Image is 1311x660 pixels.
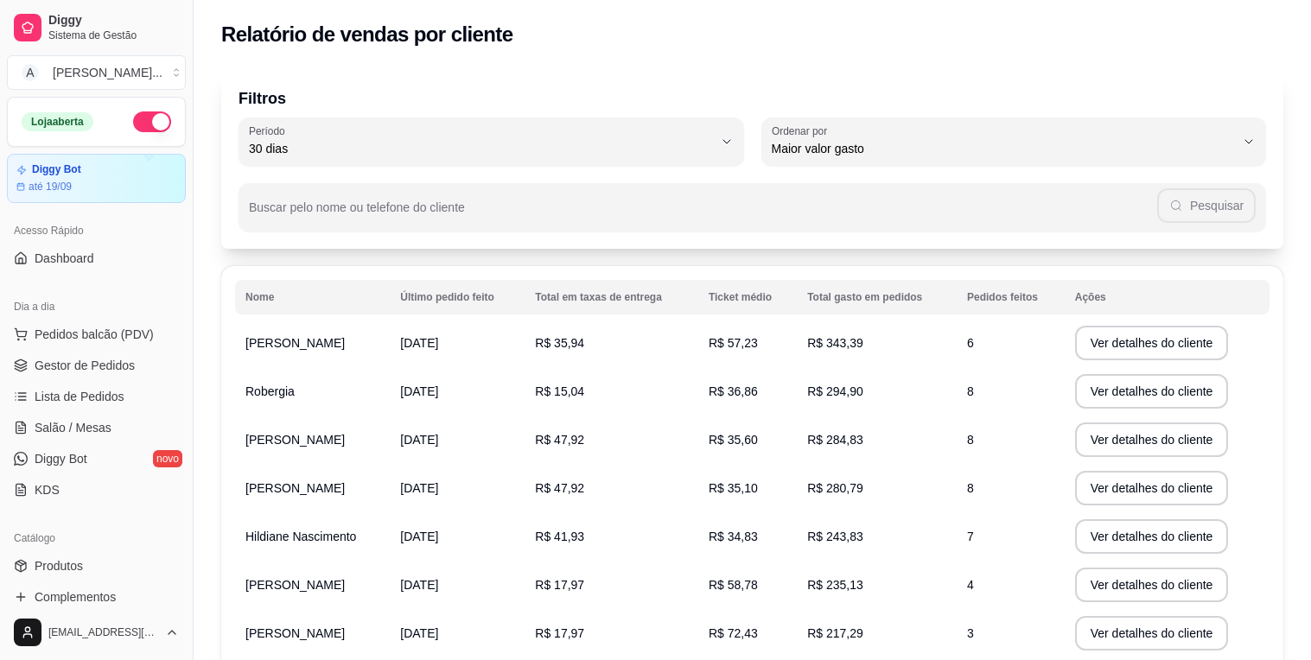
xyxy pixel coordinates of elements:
span: 6 [967,336,974,350]
th: Total em taxas de entrega [525,280,698,314]
a: DiggySistema de Gestão [7,7,186,48]
span: R$ 35,94 [535,336,584,350]
span: 8 [967,433,974,447]
div: [PERSON_NAME] ... [53,64,162,81]
span: Diggy [48,13,179,29]
span: R$ 15,04 [535,384,584,398]
span: 8 [967,481,974,495]
button: Ver detalhes do cliente [1075,471,1229,505]
th: Ticket médio [698,280,797,314]
span: R$ 58,78 [709,578,758,592]
span: Complementos [35,588,116,606]
button: Período30 dias [239,117,744,166]
a: Complementos [7,583,186,611]
span: KDS [35,481,60,498]
span: Sistema de Gestão [48,29,179,42]
div: Loja aberta [22,112,93,131]
span: R$ 284,83 [807,433,863,447]
span: R$ 47,92 [535,481,584,495]
span: R$ 36,86 [709,384,758,398]
button: Ver detalhes do cliente [1075,374,1229,409]
span: Dashboard [35,250,94,267]
span: [DATE] [400,626,438,640]
span: 3 [967,626,974,640]
button: Ver detalhes do cliente [1075,326,1229,360]
a: Salão / Mesas [7,414,186,441]
span: [DATE] [400,384,438,398]
span: R$ 280,79 [807,481,863,495]
span: Salão / Mesas [35,419,111,436]
span: Maior valor gasto [772,140,1236,157]
button: Ordenar porMaior valor gasto [761,117,1267,166]
a: KDS [7,476,186,504]
span: 30 dias [249,140,713,157]
span: R$ 57,23 [709,336,758,350]
span: [PERSON_NAME] [245,578,345,592]
th: Pedidos feitos [957,280,1065,314]
a: Dashboard [7,244,186,272]
span: Pedidos balcão (PDV) [35,326,154,343]
button: Ver detalhes do cliente [1075,568,1229,602]
span: [DATE] [400,530,438,543]
span: [PERSON_NAME] [245,481,345,495]
h2: Relatório de vendas por cliente [221,21,513,48]
span: R$ 41,93 [535,530,584,543]
span: R$ 235,13 [807,578,863,592]
span: R$ 35,10 [709,481,758,495]
span: Gestor de Pedidos [35,357,135,374]
label: Ordenar por [772,124,833,138]
span: [PERSON_NAME] [245,626,345,640]
span: Robergia [245,384,295,398]
button: Select a team [7,55,186,90]
button: Ver detalhes do cliente [1075,616,1229,650]
span: R$ 217,29 [807,626,863,640]
a: Diggy Botaté 19/09 [7,154,186,203]
input: Buscar pelo nome ou telefone do cliente [249,206,1157,223]
span: R$ 35,60 [709,433,758,447]
div: Dia a dia [7,293,186,320]
th: Nome [235,280,390,314]
span: [DATE] [400,481,438,495]
span: [DATE] [400,336,438,350]
article: até 19/09 [29,180,72,194]
button: Alterar Status [133,111,171,132]
span: Diggy Bot [35,450,87,467]
span: [DATE] [400,578,438,592]
span: R$ 17,97 [535,626,584,640]
a: Diggy Botnovo [7,445,186,473]
span: 7 [967,530,974,543]
button: Ver detalhes do cliente [1075,422,1229,457]
span: [DATE] [400,433,438,447]
p: Filtros [239,86,1266,111]
div: Catálogo [7,524,186,552]
span: R$ 243,83 [807,530,863,543]
span: [PERSON_NAME] [245,336,345,350]
a: Lista de Pedidos [7,383,186,410]
span: R$ 72,43 [709,626,758,640]
th: Total gasto em pedidos [797,280,957,314]
span: [PERSON_NAME] [245,433,345,447]
span: R$ 47,92 [535,433,584,447]
a: Gestor de Pedidos [7,352,186,379]
span: R$ 343,39 [807,336,863,350]
span: [EMAIL_ADDRESS][DOMAIN_NAME] [48,625,158,639]
label: Período [249,124,290,138]
span: Hildiane Nascimento [245,530,356,543]
th: Último pedido feito [390,280,525,314]
div: Acesso Rápido [7,217,186,244]
article: Diggy Bot [32,163,81,176]
button: Pedidos balcão (PDV) [7,320,186,348]
span: 4 [967,578,974,592]
button: Ver detalhes do cliente [1075,519,1229,554]
span: R$ 34,83 [709,530,758,543]
span: Produtos [35,557,83,574]
a: Produtos [7,552,186,580]
span: R$ 294,90 [807,384,863,398]
span: 8 [967,384,974,398]
span: R$ 17,97 [535,578,584,592]
span: A [22,64,39,81]
th: Ações [1065,280,1270,314]
button: [EMAIL_ADDRESS][DOMAIN_NAME] [7,612,186,653]
span: Lista de Pedidos [35,388,124,405]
